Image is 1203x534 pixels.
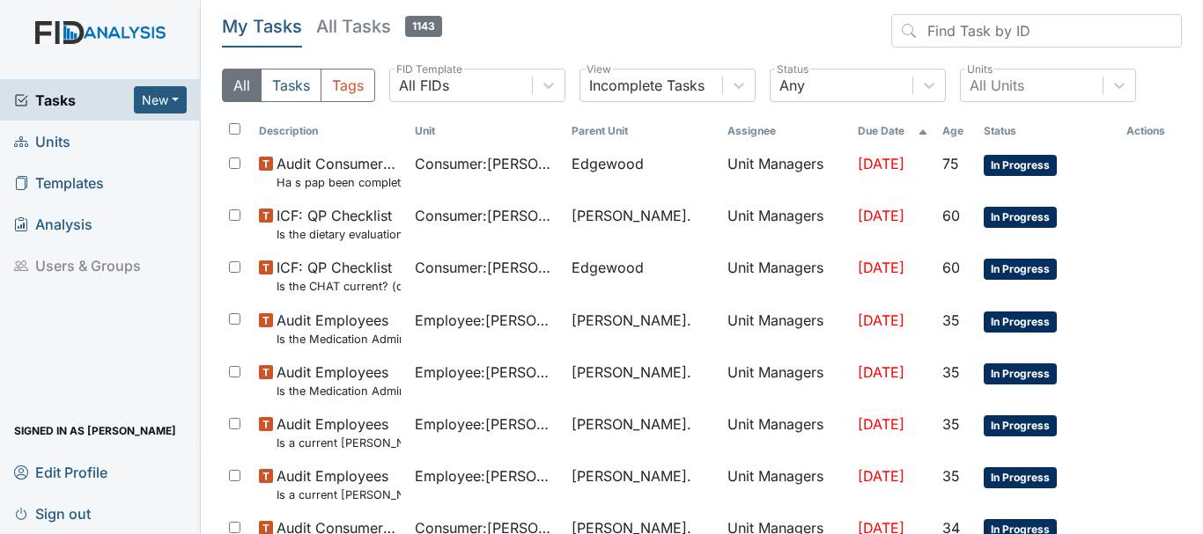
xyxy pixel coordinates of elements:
[134,86,187,113] button: New
[399,75,449,96] div: All FIDs
[935,116,977,146] th: Toggle SortBy
[277,383,401,399] small: Is the Medication Administration certificate found in the file?
[858,207,904,224] span: [DATE]
[942,415,960,433] span: 35
[277,257,401,295] span: ICF: QP Checklist Is the CHAT current? (document the date in the comment section)
[277,205,401,243] span: ICF: QP Checklist Is the dietary evaluation current? (document the date in the comment section)
[277,174,401,191] small: Ha s pap been completed for all [DEMOGRAPHIC_DATA] over 18 or is there evidence that one is not r...
[14,500,91,527] span: Sign out
[316,14,442,39] h5: All Tasks
[984,363,1057,384] span: In Progress
[942,311,960,329] span: 35
[572,153,644,174] span: Edgewood
[277,310,401,347] span: Audit Employees Is the Medication Administration Test and 2 observation checklist (hire after 10/...
[277,435,401,451] small: Is a current [PERSON_NAME] Training certificate found in the file (1 year)?
[277,465,401,503] span: Audit Employees Is a current MANDT Training certificate found in the file (1 year)?
[984,207,1057,228] span: In Progress
[572,205,691,226] span: [PERSON_NAME].
[277,278,401,295] small: Is the CHAT current? (document the date in the comment section)
[572,465,691,486] span: [PERSON_NAME].
[14,417,176,444] span: Signed in as [PERSON_NAME]
[222,69,375,102] div: Type filter
[222,69,262,102] button: All
[572,257,644,278] span: Edgewood
[14,458,107,486] span: Edit Profile
[858,259,904,276] span: [DATE]
[720,146,851,198] td: Unit Managers
[565,116,720,146] th: Toggle SortBy
[942,259,960,276] span: 60
[572,362,691,383] span: [PERSON_NAME].
[1119,116,1182,146] th: Actions
[720,406,851,458] td: Unit Managers
[572,413,691,435] span: [PERSON_NAME].
[984,259,1057,280] span: In Progress
[277,413,401,451] span: Audit Employees Is a current MANDT Training certificate found in the file (1 year)?
[977,116,1119,146] th: Toggle SortBy
[720,458,851,510] td: Unit Managers
[984,467,1057,488] span: In Progress
[984,155,1057,176] span: In Progress
[277,153,401,191] span: Audit Consumers Charts Ha s pap been completed for all females over 18 or is there evidence that ...
[222,14,302,39] h5: My Tasks
[779,75,805,96] div: Any
[942,363,960,381] span: 35
[415,153,557,174] span: Consumer : [PERSON_NAME]
[229,123,240,135] input: Toggle All Rows Selected
[851,116,935,146] th: Toggle SortBy
[277,226,401,243] small: Is the dietary evaluation current? (document the date in the comment section)
[984,311,1057,333] span: In Progress
[891,14,1182,48] input: Find Task by ID
[858,467,904,485] span: [DATE]
[415,257,557,278] span: Consumer : [PERSON_NAME]
[720,303,851,355] td: Unit Managers
[277,331,401,347] small: Is the Medication Administration Test and 2 observation checklist (hire after 10/07) found in the...
[415,465,557,486] span: Employee : [PERSON_NAME]
[858,415,904,433] span: [DATE]
[942,155,959,172] span: 75
[720,250,851,302] td: Unit Managers
[14,90,134,111] a: Tasks
[942,207,960,224] span: 60
[720,116,851,146] th: Assignee
[261,69,321,102] button: Tasks
[720,355,851,406] td: Unit Managers
[720,198,851,250] td: Unit Managers
[321,69,375,102] button: Tags
[572,310,691,331] span: [PERSON_NAME].
[277,486,401,503] small: Is a current [PERSON_NAME] Training certificate found in the file (1 year)?
[984,415,1057,436] span: In Progress
[415,413,557,435] span: Employee : [PERSON_NAME]
[14,169,104,196] span: Templates
[415,310,557,331] span: Employee : [PERSON_NAME]
[415,205,557,226] span: Consumer : [PERSON_NAME]
[408,116,564,146] th: Toggle SortBy
[589,75,705,96] div: Incomplete Tasks
[970,75,1024,96] div: All Units
[14,128,70,155] span: Units
[14,210,92,238] span: Analysis
[858,155,904,172] span: [DATE]
[858,311,904,329] span: [DATE]
[252,116,408,146] th: Toggle SortBy
[942,467,960,485] span: 35
[405,16,442,37] span: 1143
[277,362,401,399] span: Audit Employees Is the Medication Administration certificate found in the file?
[858,363,904,381] span: [DATE]
[415,362,557,383] span: Employee : [PERSON_NAME]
